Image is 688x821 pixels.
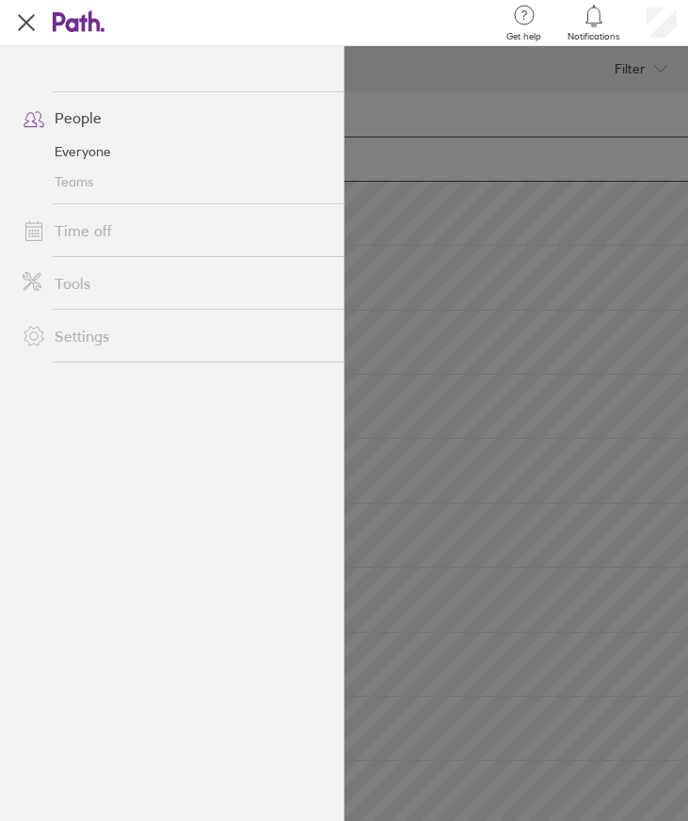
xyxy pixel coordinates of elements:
a: People [8,99,344,137]
a: Tools [8,265,344,302]
span: Notifications [568,31,620,42]
span: Get help [506,31,541,42]
a: Settings [8,317,344,355]
a: Everyone [8,137,344,167]
a: Time off [8,212,344,250]
a: Teams [8,167,344,197]
a: Notifications [568,3,620,42]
